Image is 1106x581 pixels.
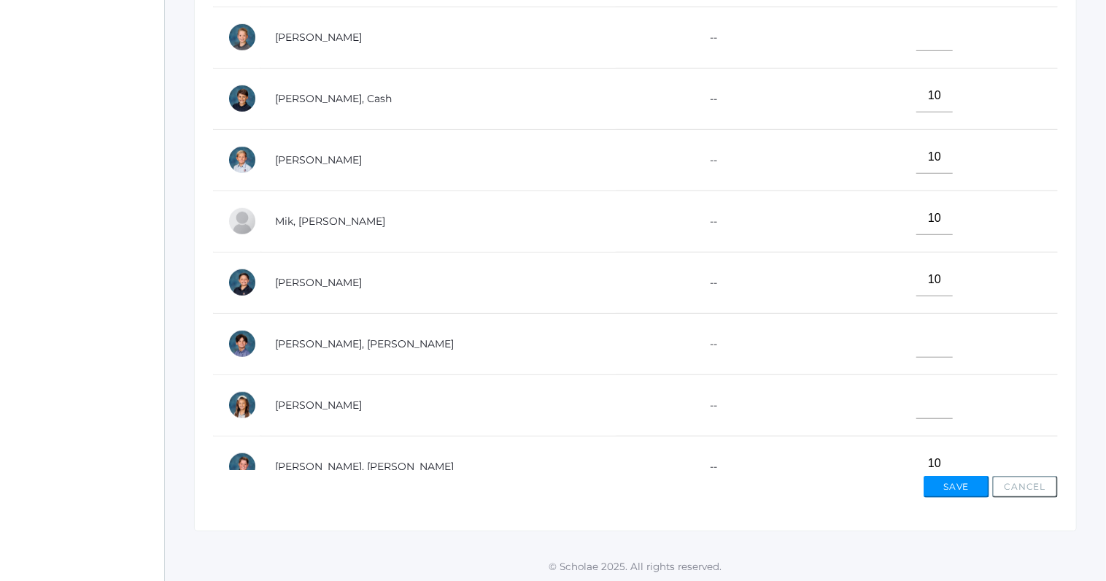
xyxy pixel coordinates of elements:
[616,191,800,252] td: --
[616,374,800,436] td: --
[616,129,800,191] td: --
[616,68,800,129] td: --
[228,268,257,297] div: Aiden Oceguera
[616,7,800,68] td: --
[165,559,1106,574] p: © Scholae 2025. All rights reserved.
[275,399,362,412] a: [PERSON_NAME]
[275,92,392,105] a: [PERSON_NAME], Cash
[228,452,257,481] div: Ryder Roberts
[616,313,800,374] td: --
[616,252,800,313] td: --
[275,215,385,228] a: Mik, [PERSON_NAME]
[275,337,454,350] a: [PERSON_NAME], [PERSON_NAME]
[275,276,362,289] a: [PERSON_NAME]
[228,145,257,174] div: Peter Laubacher
[228,207,257,236] div: Hadley Mik
[924,476,989,498] button: Save
[275,31,362,44] a: [PERSON_NAME]
[228,23,257,52] div: Grant Hein
[228,84,257,113] div: Cash Kilian
[228,329,257,358] div: Hudson Purser
[275,153,362,166] a: [PERSON_NAME]
[275,460,454,473] a: [PERSON_NAME], [PERSON_NAME]
[228,390,257,420] div: Reagan Reynolds
[992,476,1058,498] button: Cancel
[616,436,800,497] td: --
